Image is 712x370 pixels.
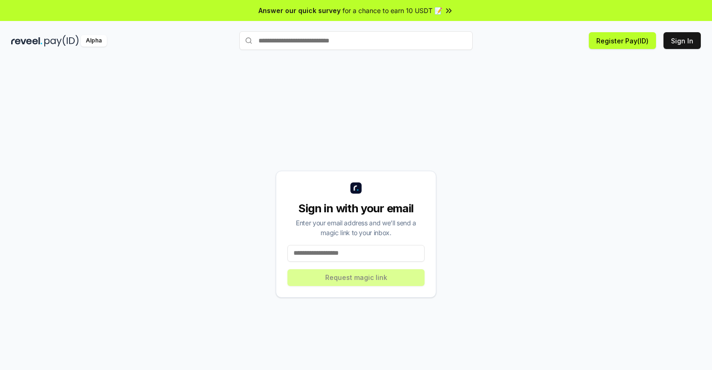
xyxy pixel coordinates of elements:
img: reveel_dark [11,35,42,47]
span: for a chance to earn 10 USDT 📝 [342,6,442,15]
div: Sign in with your email [287,201,425,216]
div: Enter your email address and we’ll send a magic link to your inbox. [287,218,425,237]
div: Alpha [81,35,107,47]
img: pay_id [44,35,79,47]
img: logo_small [350,182,362,194]
button: Register Pay(ID) [589,32,656,49]
button: Sign In [663,32,701,49]
span: Answer our quick survey [258,6,341,15]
